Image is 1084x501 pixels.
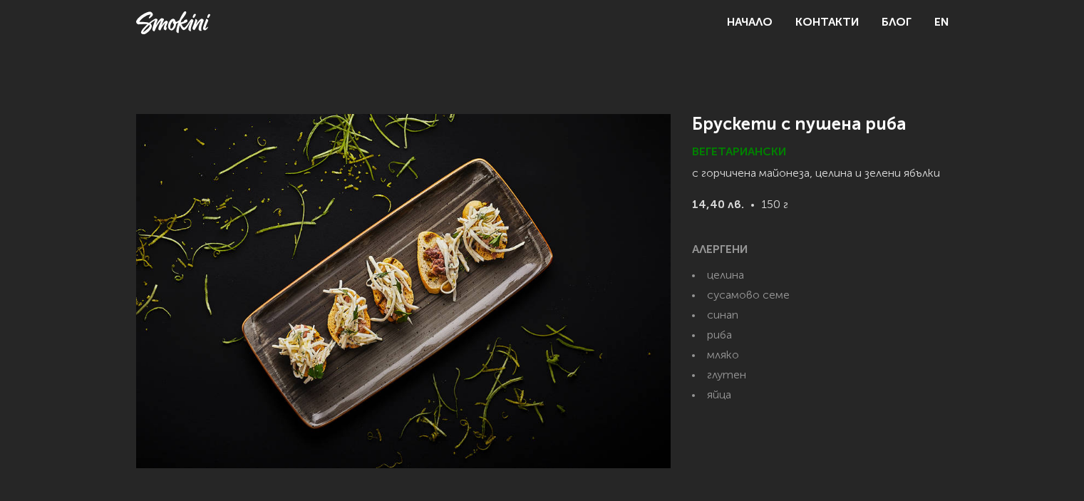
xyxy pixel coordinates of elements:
p: 150 г [692,195,949,240]
li: глутен [692,366,949,386]
li: сусамово семе [692,286,949,306]
strong: 14,40 лв. [692,195,744,215]
li: мляко [692,346,949,366]
li: синап [692,306,949,326]
span: Вегетариански [692,144,786,158]
img: Брускети с пушена риба снимка [136,114,671,468]
a: Контакти [795,17,859,29]
li: яйца [692,386,949,406]
a: Начало [727,17,773,29]
h1: Брускети с пушена риба [692,114,949,135]
a: EN [934,13,949,33]
h6: АЛЕРГЕНИ [692,240,949,260]
a: Блог [882,17,912,29]
li: целина [692,266,949,286]
p: с горчичена майонеза, целина и зелени ябълки [692,164,949,195]
li: риба [692,326,949,346]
